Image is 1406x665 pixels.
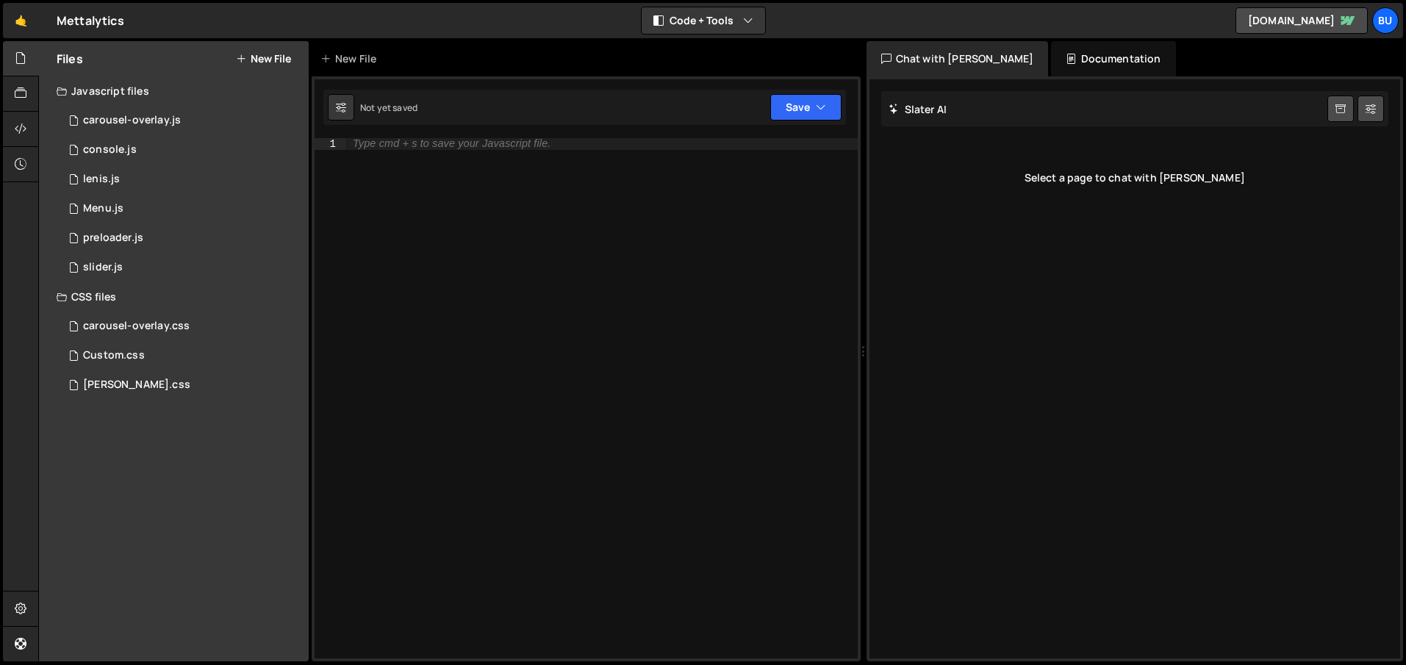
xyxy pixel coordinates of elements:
[360,101,417,114] div: Not yet saved
[57,223,309,253] div: 16192/43565.js
[83,143,137,157] div: console.js
[320,51,382,66] div: New File
[867,41,1049,76] div: Chat with [PERSON_NAME]
[83,320,190,333] div: carousel-overlay.css
[57,135,309,165] div: 16192/43562.js
[642,7,765,34] button: Code + Tools
[1051,41,1175,76] div: Documentation
[770,94,842,121] button: Save
[83,231,143,245] div: preloader.js
[353,139,550,149] div: Type cmd + s to save your Javascript file.
[39,282,309,312] div: CSS files
[57,194,309,223] div: 16192/43625.js
[57,12,124,29] div: Mettalytics
[57,253,309,282] div: 16192/43569.js
[57,312,309,341] div: 16192/43781.css
[83,173,120,186] div: lenis.js
[315,138,345,150] div: 1
[3,3,39,38] a: 🤙
[57,165,309,194] div: 16192/43563.js
[881,148,1389,207] div: Select a page to chat with [PERSON_NAME]
[83,114,181,127] div: carousel-overlay.js
[57,370,309,400] div: 16192/43564.css
[83,349,145,362] div: Custom.css
[236,53,291,65] button: New File
[57,341,309,370] div: 16192/43570.css
[39,76,309,106] div: Javascript files
[83,261,123,274] div: slider.js
[57,51,83,67] h2: Files
[83,378,190,392] div: [PERSON_NAME].css
[83,202,123,215] div: Menu.js
[889,102,947,116] h2: Slater AI
[1235,7,1368,34] a: [DOMAIN_NAME]
[1372,7,1399,34] a: Bu
[57,106,309,135] div: 16192/43780.js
